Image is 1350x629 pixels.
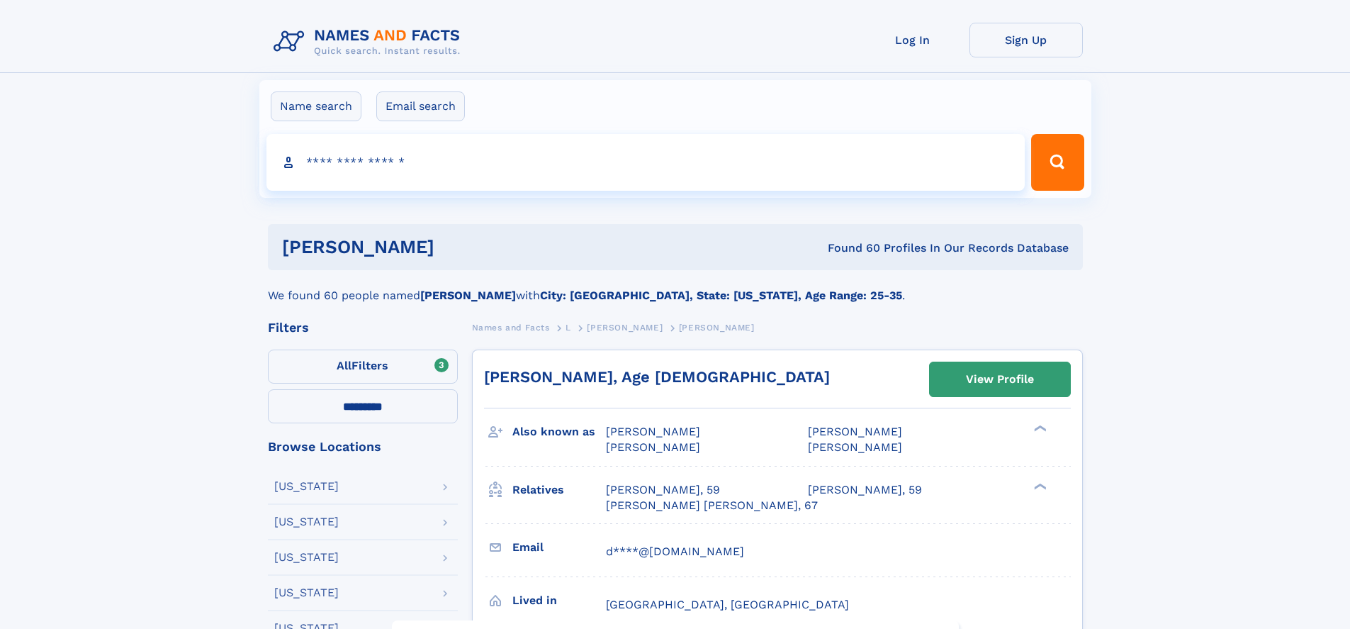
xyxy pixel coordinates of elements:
[679,323,755,333] span: [PERSON_NAME]
[268,23,472,61] img: Logo Names and Facts
[337,359,351,372] span: All
[512,420,606,444] h3: Also known as
[420,289,516,302] b: [PERSON_NAME]
[606,425,700,438] span: [PERSON_NAME]
[566,323,571,333] span: L
[376,91,465,121] label: Email search
[1030,482,1047,491] div: ❯
[512,478,606,502] h3: Relatives
[566,318,571,336] a: L
[271,91,361,121] label: Name search
[587,323,663,333] span: [PERSON_NAME]
[266,134,1025,191] input: search input
[930,362,1070,396] a: View Profile
[1031,134,1084,191] button: Search Button
[268,350,458,384] label: Filters
[606,598,849,611] span: [GEOGRAPHIC_DATA], [GEOGRAPHIC_DATA]
[966,363,1034,396] div: View Profile
[268,440,458,453] div: Browse Locations
[540,289,902,302] b: City: [GEOGRAPHIC_DATA], State: [US_STATE], Age Range: 25-35
[606,482,720,498] a: [PERSON_NAME], 59
[808,425,902,438] span: [PERSON_NAME]
[274,481,339,492] div: [US_STATE]
[268,270,1083,304] div: We found 60 people named with .
[268,321,458,334] div: Filters
[1030,424,1047,433] div: ❯
[856,23,969,57] a: Log In
[808,482,922,498] a: [PERSON_NAME], 59
[484,368,830,386] a: [PERSON_NAME], Age [DEMOGRAPHIC_DATA]
[606,498,818,513] a: [PERSON_NAME] [PERSON_NAME], 67
[472,318,550,336] a: Names and Facts
[969,23,1083,57] a: Sign Up
[274,552,339,563] div: [US_STATE]
[274,516,339,528] div: [US_STATE]
[512,589,606,613] h3: Lived in
[282,238,631,256] h1: [PERSON_NAME]
[631,240,1069,256] div: Found 60 Profiles In Our Records Database
[512,535,606,560] h3: Email
[808,440,902,454] span: [PERSON_NAME]
[274,587,339,599] div: [US_STATE]
[587,318,663,336] a: [PERSON_NAME]
[606,440,700,454] span: [PERSON_NAME]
